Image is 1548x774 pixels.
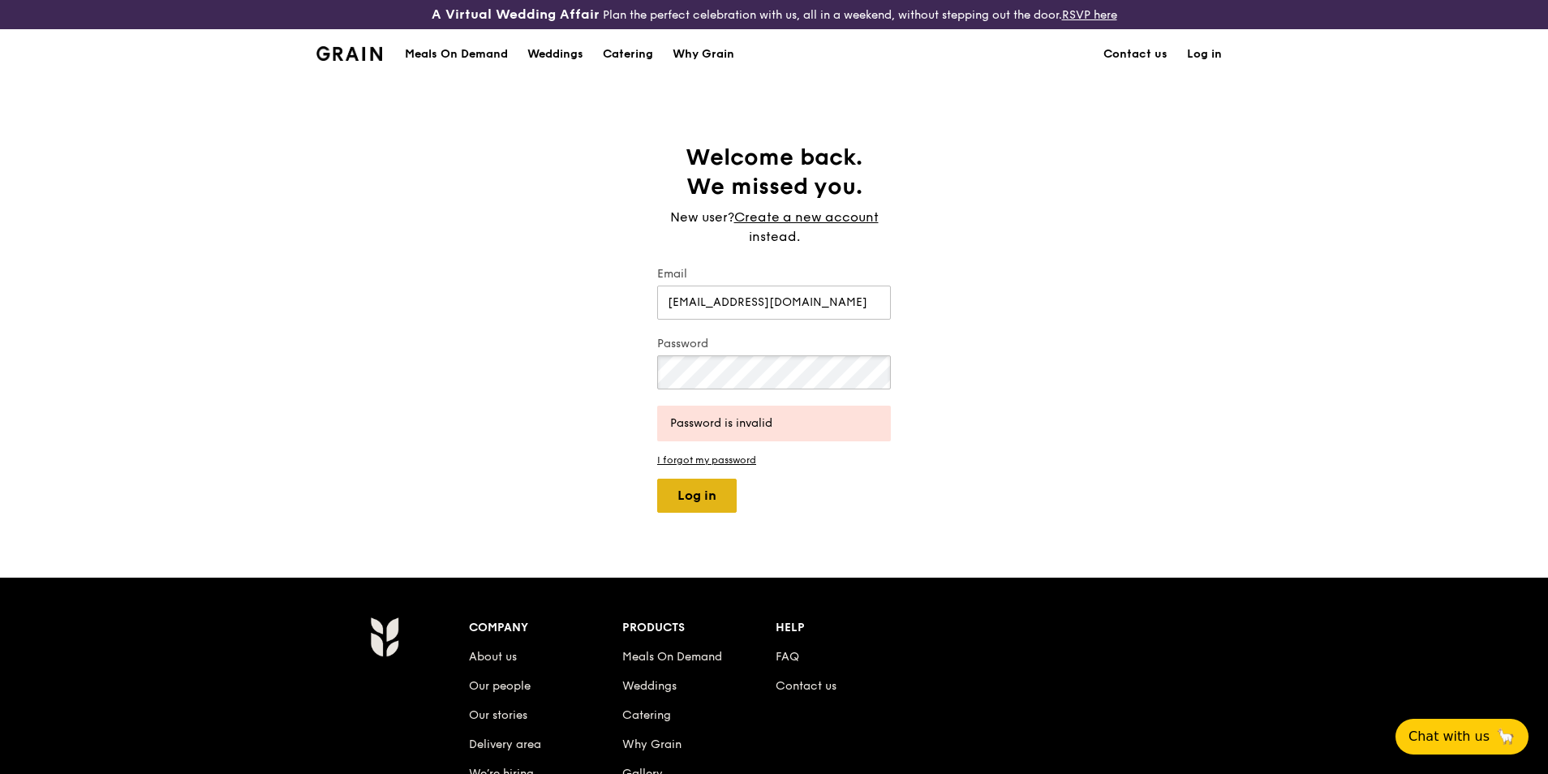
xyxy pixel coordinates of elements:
[469,679,531,693] a: Our people
[622,737,682,751] a: Why Grain
[670,415,878,432] div: Password is invalid
[593,30,663,79] a: Catering
[316,28,382,77] a: GrainGrain
[405,30,508,79] div: Meals On Demand
[657,336,891,352] label: Password
[776,617,929,639] div: Help
[603,30,653,79] div: Catering
[622,679,677,693] a: Weddings
[1496,727,1516,746] span: 🦙
[622,617,776,639] div: Products
[1408,727,1490,746] span: Chat with us
[1177,30,1232,79] a: Log in
[657,266,891,282] label: Email
[622,650,722,664] a: Meals On Demand
[749,229,800,244] span: instead.
[1094,30,1177,79] a: Contact us
[670,209,734,225] span: New user?
[469,708,527,722] a: Our stories
[469,650,517,664] a: About us
[734,208,879,227] a: Create a new account
[518,30,593,79] a: Weddings
[1062,8,1117,22] a: RSVP here
[657,454,891,466] a: I forgot my password
[370,617,398,657] img: Grain
[776,650,799,664] a: FAQ
[469,617,622,639] div: Company
[469,737,541,751] a: Delivery area
[776,679,836,693] a: Contact us
[663,30,744,79] a: Why Grain
[1395,719,1529,755] button: Chat with us🦙
[316,46,382,61] img: Grain
[622,708,671,722] a: Catering
[673,30,734,79] div: Why Grain
[657,479,737,513] button: Log in
[657,143,891,201] h1: Welcome back. We missed you.
[307,6,1241,23] div: Plan the perfect celebration with us, all in a weekend, without stepping out the door.
[527,30,583,79] div: Weddings
[432,6,600,23] h3: A Virtual Wedding Affair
